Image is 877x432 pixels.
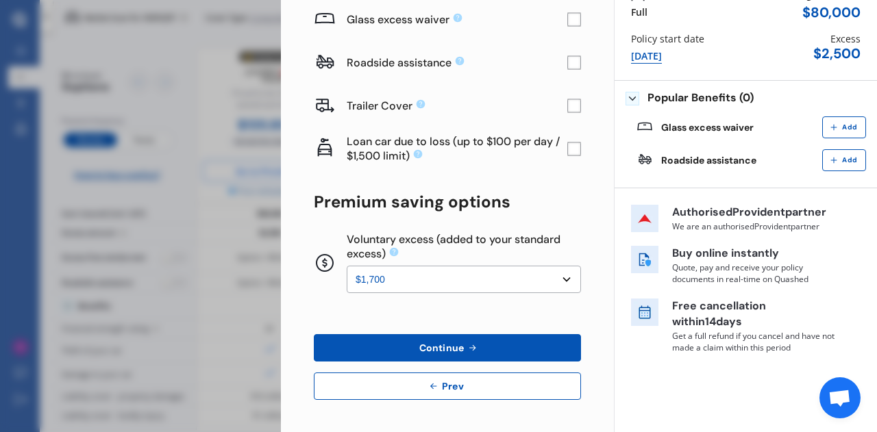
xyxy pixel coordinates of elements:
div: Roadside assistance [661,155,756,166]
button: Continue [314,334,581,361]
div: $ 2,500 [813,46,861,62]
span: Add [839,123,860,131]
span: Prev [439,381,467,392]
p: Free cancellation within 14 days [672,298,837,330]
p: Buy online instantly [672,246,837,262]
div: Voluntary excess (added to your standard excess) [347,233,581,260]
div: Glass excess waiver [661,122,754,133]
span: Continue [417,342,467,353]
div: Roadside assistance [347,55,567,70]
img: buy online icon [631,246,658,273]
div: Trailer Cover [347,99,567,113]
span: Popular Benefits (0) [647,92,754,105]
div: Glass excess waiver [347,12,567,27]
p: Authorised Provident partner [672,205,837,220]
p: We are an authorised Provident partner [672,220,837,232]
span: Add [839,156,860,164]
p: Quote, pay and receive your policy documents in real-time on Quashed [672,262,837,285]
div: Loan car due to loss (up to $100 per day / $1,500 limit) [347,136,567,162]
img: insurer icon [631,205,658,232]
div: Full [631,5,647,19]
div: Excess [830,31,861,46]
button: Prev [314,372,581,400]
div: $ 80,000 [802,5,861,21]
div: Policy start date [631,31,704,46]
img: free cancel icon [631,298,658,326]
div: Premium saving options [314,192,581,212]
p: Get a full refund if you cancel and have not made a claim within this period [672,330,837,353]
div: [DATE] [631,49,662,64]
div: Open chat [819,377,861,418]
